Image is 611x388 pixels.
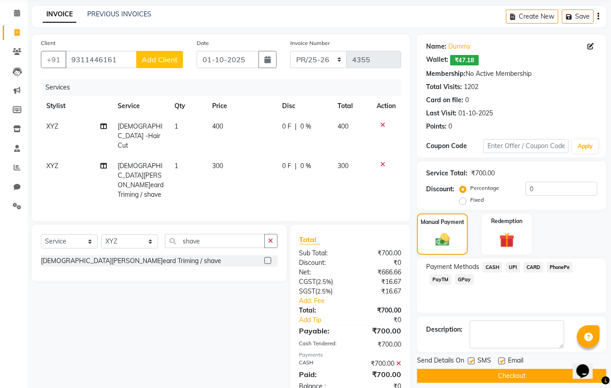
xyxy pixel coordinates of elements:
[562,10,594,24] button: Save
[42,79,408,96] div: Services
[430,274,452,285] span: PayTM
[350,249,408,258] div: ₹700.00
[417,356,464,367] span: Send Details On
[142,55,178,64] span: Add Client
[299,287,316,295] span: SGST
[282,122,291,131] span: 0 F
[547,262,573,273] span: PhonePe
[426,109,457,118] div: Last Visit:
[426,325,462,334] div: Description:
[350,359,408,368] div: ₹700.00
[293,258,350,268] div: Discount:
[293,277,350,287] div: ( )
[46,122,58,130] span: XYZ
[495,231,519,249] img: _gift.svg
[277,96,332,116] th: Disc
[293,296,408,306] a: Add. Fee
[470,184,499,192] label: Percentage
[299,235,320,244] span: Total
[293,359,350,368] div: CASH
[293,287,350,296] div: ( )
[464,82,478,92] div: 1202
[448,122,452,131] div: 0
[212,162,223,170] span: 300
[483,262,502,273] span: CASH
[426,69,597,79] div: No Active Membership
[426,69,466,79] div: Membership:
[426,55,448,65] div: Wallet:
[371,96,401,116] th: Action
[470,196,484,204] label: Fixed
[197,39,209,47] label: Date
[350,287,408,296] div: ₹16.67
[46,162,58,170] span: XYZ
[295,161,297,171] span: |
[169,96,207,116] th: Qty
[506,10,558,24] button: Create New
[43,6,76,23] a: INVOICE
[350,268,408,277] div: ₹666.66
[350,306,408,315] div: ₹700.00
[350,258,408,268] div: ₹0
[295,122,297,131] span: |
[455,274,474,285] span: GPay
[426,184,454,194] div: Discount:
[491,217,522,225] label: Redemption
[65,51,137,68] input: Search by Name/Mobile/Email/Code
[431,232,454,248] img: _cash.svg
[350,277,408,287] div: ₹16.67
[299,278,316,286] span: CGST
[112,96,169,116] th: Service
[524,262,543,273] span: CARD
[573,352,602,379] iframe: chat widget
[332,96,371,116] th: Total
[338,122,348,130] span: 400
[350,369,408,380] div: ₹700.00
[293,315,360,325] a: Add Tip
[421,218,464,226] label: Manual Payment
[299,351,402,359] div: Payments
[471,169,495,178] div: ₹700.00
[41,96,112,116] th: Stylist
[426,141,483,151] div: Coupon Code
[207,96,277,116] th: Price
[41,51,66,68] button: +91
[174,162,178,170] span: 1
[300,161,311,171] span: 0 %
[360,315,408,325] div: ₹0
[508,356,523,367] span: Email
[118,162,164,199] span: [DEMOGRAPHIC_DATA][PERSON_NAME]eard Triming / shave
[477,356,491,367] span: SMS
[293,325,350,336] div: Payable:
[483,139,569,153] input: Enter Offer / Coupon Code
[41,256,221,266] div: [DEMOGRAPHIC_DATA][PERSON_NAME]eard Triming / shave
[293,268,350,277] div: Net:
[290,39,330,47] label: Invoice Number
[448,42,471,51] a: Dummy
[41,39,55,47] label: Client
[426,262,479,272] span: Payment Methods
[465,95,469,105] div: 0
[350,340,408,349] div: ₹700.00
[350,325,408,336] div: ₹700.00
[417,369,606,383] button: Checkout
[174,122,178,130] span: 1
[450,55,479,65] span: ₹47.18
[293,340,350,349] div: Cash Tendered:
[293,306,350,315] div: Total:
[426,122,447,131] div: Points:
[165,234,265,248] input: Search or Scan
[426,82,462,92] div: Total Visits:
[426,169,467,178] div: Service Total:
[300,122,311,131] span: 0 %
[293,369,350,380] div: Paid:
[212,122,223,130] span: 400
[87,10,151,18] a: PREVIOUS INVOICES
[282,161,291,171] span: 0 F
[426,95,463,105] div: Card on file:
[318,278,332,285] span: 2.5%
[572,139,598,153] button: Apply
[118,122,163,149] span: [DEMOGRAPHIC_DATA] -Hair Cut
[136,51,183,68] button: Add Client
[318,288,331,295] span: 2.5%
